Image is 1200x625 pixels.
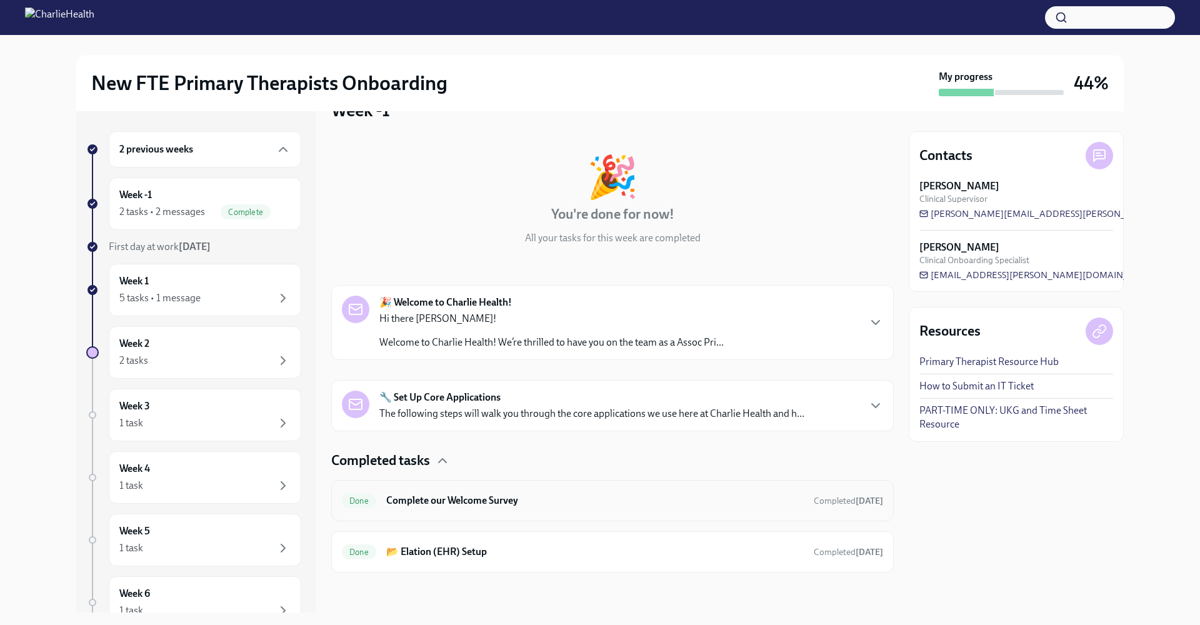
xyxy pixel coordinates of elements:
[379,296,512,309] strong: 🎉 Welcome to Charlie Health!
[379,336,724,349] p: Welcome to Charlie Health! We’re thrilled to have you on the team as a Assoc Pri...
[919,322,981,341] h4: Resources
[86,514,301,566] a: Week 51 task
[856,547,883,557] strong: [DATE]
[86,389,301,441] a: Week 31 task
[91,71,447,96] h2: New FTE Primary Therapists Onboarding
[331,451,430,470] h4: Completed tasks
[919,404,1113,431] a: PART-TIME ONLY: UKG and Time Sheet Resource
[342,547,376,557] span: Done
[119,354,148,367] div: 2 tasks
[119,462,150,476] h6: Week 4
[814,495,883,507] span: September 12th, 2025 17:54
[919,254,1029,266] span: Clinical Onboarding Specialist
[386,545,804,559] h6: 📂 Elation (EHR) Setup
[179,241,211,252] strong: [DATE]
[86,240,301,254] a: First day at work[DATE]
[525,231,701,245] p: All your tasks for this week are completed
[86,177,301,230] a: Week -12 tasks • 2 messagesComplete
[119,274,149,288] h6: Week 1
[119,188,152,202] h6: Week -1
[119,399,150,413] h6: Week 3
[119,416,143,430] div: 1 task
[551,205,674,224] h4: You're done for now!
[919,193,987,205] span: Clinical Supervisor
[856,496,883,506] strong: [DATE]
[86,451,301,504] a: Week 41 task
[119,524,150,538] h6: Week 5
[919,269,1158,281] a: [EMAIL_ADDRESS][PERSON_NAME][DOMAIN_NAME]
[814,546,883,558] span: September 19th, 2025 09:43
[919,241,999,254] strong: [PERSON_NAME]
[342,491,883,511] a: DoneComplete our Welcome SurveyCompleted[DATE]
[119,205,205,219] div: 2 tasks • 2 messages
[119,337,149,351] h6: Week 2
[919,179,999,193] strong: [PERSON_NAME]
[119,541,143,555] div: 1 task
[919,379,1034,393] a: How to Submit an IT Ticket
[109,241,211,252] span: First day at work
[342,542,883,562] a: Done📂 Elation (EHR) SetupCompleted[DATE]
[386,494,804,507] h6: Complete our Welcome Survey
[939,70,992,84] strong: My progress
[814,547,883,557] span: Completed
[221,207,271,217] span: Complete
[919,355,1059,369] a: Primary Therapist Resource Hub
[119,479,143,492] div: 1 task
[379,391,501,404] strong: 🔧 Set Up Core Applications
[119,587,150,601] h6: Week 6
[814,496,883,506] span: Completed
[119,291,201,305] div: 5 tasks • 1 message
[86,264,301,316] a: Week 15 tasks • 1 message
[587,156,638,197] div: 🎉
[331,451,894,470] div: Completed tasks
[119,604,143,617] div: 1 task
[919,146,972,165] h4: Contacts
[1074,72,1109,94] h3: 44%
[379,312,724,326] p: Hi there [PERSON_NAME]!
[379,407,804,421] p: The following steps will walk you through the core applications we use here at Charlie Health and...
[109,131,301,167] div: 2 previous weeks
[342,496,376,506] span: Done
[86,326,301,379] a: Week 22 tasks
[25,7,94,27] img: CharlieHealth
[119,142,193,156] h6: 2 previous weeks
